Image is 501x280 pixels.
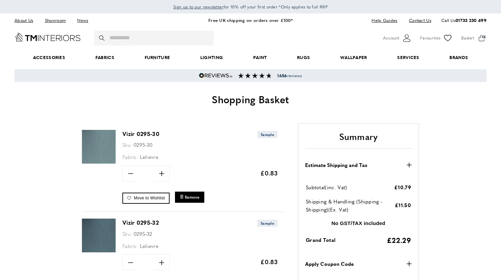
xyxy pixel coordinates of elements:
[325,184,347,191] span: (inc. Vat)
[383,34,399,41] span: Account
[387,235,411,245] span: £22.29
[199,73,233,78] img: Reviews.io 5 stars
[208,17,293,23] a: Free UK shipping on orders over £100*
[382,47,435,68] a: Services
[366,16,402,25] a: Help Guides
[122,141,132,148] span: Sku:
[383,33,412,43] button: Customer Account
[305,131,412,149] h2: Summary
[173,4,328,10] span: for 10% off your first order *Only applies to full RRP
[328,206,349,213] span: (Ex. Vat)
[455,17,487,23] a: 01733 230 499
[305,260,412,268] button: Apply Coupon Code
[257,220,277,227] span: Sample
[185,194,200,200] span: Remove
[395,201,411,208] span: £11.50
[129,47,185,68] a: Furniture
[134,141,153,148] span: 0295-30
[420,34,440,41] span: Favourites
[122,219,159,226] a: Vizir 0295-32
[18,47,80,68] span: Accessories
[305,161,412,169] button: Estimate Shipping and Tax
[404,16,431,25] a: Contact Us
[122,153,138,160] span: Fabric:
[140,153,158,160] span: Lelievre
[282,47,325,68] a: Rugs
[277,73,287,79] strong: 1656
[82,130,116,164] img: Vizir 0295-30
[331,220,385,226] strong: No GST/TAX included
[134,230,152,237] span: 0295-32
[277,73,302,78] span: reviews
[40,16,71,25] a: Showroom
[140,242,158,249] span: Lelievre
[14,33,81,41] a: Go to Home page
[185,47,238,68] a: Lighting
[260,169,278,177] span: £0.83
[305,260,354,268] strong: Apply Coupon Code
[173,4,224,10] span: Sign up to our newsletter
[257,131,277,138] span: Sample
[82,248,116,253] a: Vizir 0295-32
[14,16,38,25] a: About Us
[173,3,224,10] a: Sign up to our newsletter
[306,184,325,191] span: Subtotal
[394,184,411,191] span: £10.79
[238,73,272,78] img: Reviews section
[175,192,204,203] button: Remove Vizir 0295-30
[441,17,487,24] p: Call Us
[122,230,132,237] span: Sku:
[306,198,382,213] span: Shipping & Handling (Shipping - Shipping)
[325,47,382,68] a: Wallpaper
[134,196,165,200] span: Move to Wishlist
[122,130,159,138] a: Vizir 0295-30
[306,236,335,243] span: Grand Total
[80,47,129,68] a: Fabrics
[305,161,367,169] strong: Estimate Shipping and Tax
[420,33,453,43] a: Favourites
[82,219,116,252] img: Vizir 0295-32
[82,159,116,165] a: Vizir 0295-30
[122,193,170,203] a: Move to Wishlist
[122,242,138,249] span: Fabric:
[435,47,483,68] a: Brands
[238,47,282,68] a: Paint
[212,92,289,106] span: Shopping Basket
[260,257,278,266] span: £0.83
[72,16,93,25] a: News
[99,31,106,46] button: Search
